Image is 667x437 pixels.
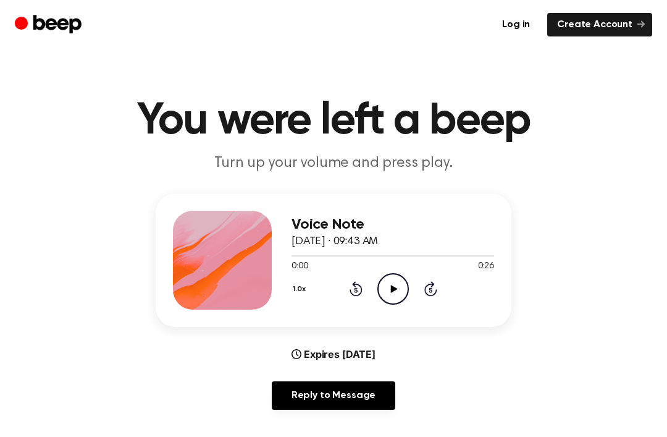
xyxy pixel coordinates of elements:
div: Expires [DATE] [292,347,375,362]
span: 0:26 [478,260,494,273]
span: 0:00 [292,260,308,273]
button: 1.0x [292,279,311,300]
a: Reply to Message [272,381,395,410]
p: Turn up your volume and press play. [96,153,571,174]
a: Beep [15,13,85,37]
a: Log in [492,13,540,36]
h1: You were left a beep [17,99,650,143]
span: [DATE] · 09:43 AM [292,236,378,247]
a: Create Account [547,13,652,36]
h3: Voice Note [292,216,494,233]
